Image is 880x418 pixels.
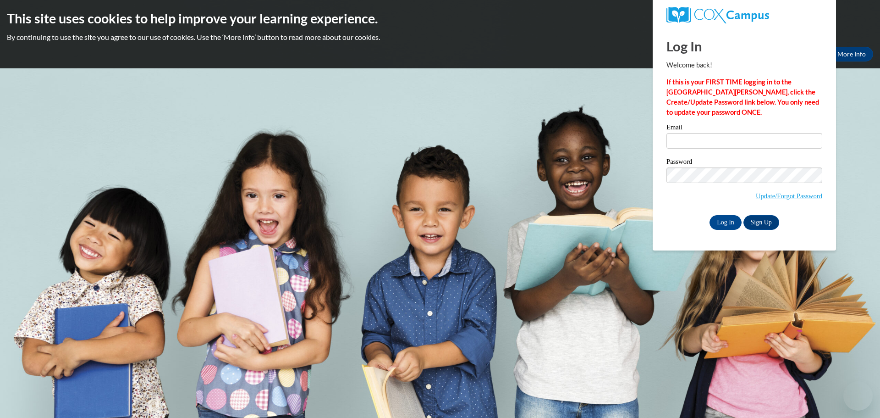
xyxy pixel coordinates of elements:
input: Log In [709,215,742,230]
a: More Info [830,47,873,61]
a: Sign Up [743,215,779,230]
h2: This site uses cookies to help improve your learning experience. [7,9,873,28]
p: Welcome back! [666,60,822,70]
label: Email [666,124,822,133]
a: COX Campus [666,7,822,23]
iframe: Button to launch messaging window [843,381,873,411]
p: By continuing to use the site you agree to our use of cookies. Use the ‘More info’ button to read... [7,32,873,42]
label: Password [666,158,822,167]
img: COX Campus [666,7,769,23]
strong: If this is your FIRST TIME logging in to the [GEOGRAPHIC_DATA][PERSON_NAME], click the Create/Upd... [666,78,819,116]
h1: Log In [666,37,822,56]
a: Update/Forgot Password [756,192,822,200]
